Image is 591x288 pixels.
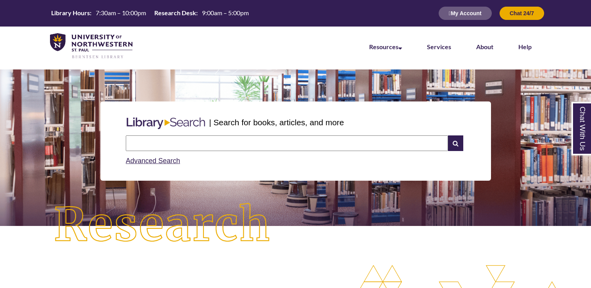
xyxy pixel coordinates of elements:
[202,9,249,16] span: 9:00am – 5:00pm
[500,7,544,20] button: Chat 24/7
[48,9,252,17] table: Hours Today
[50,33,132,59] img: UNWSP Library Logo
[96,9,146,16] span: 7:30am – 10:00pm
[500,10,544,16] a: Chat 24/7
[427,43,451,50] a: Services
[30,179,296,272] img: Research
[369,43,402,50] a: Resources
[126,157,180,165] a: Advanced Search
[48,9,252,18] a: Hours Today
[439,10,492,16] a: My Account
[48,9,93,17] th: Library Hours:
[439,7,492,20] button: My Account
[476,43,493,50] a: About
[448,135,463,151] i: Search
[209,116,344,128] p: | Search for books, articles, and more
[518,43,532,50] a: Help
[123,114,209,132] img: Libary Search
[151,9,199,17] th: Research Desk:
